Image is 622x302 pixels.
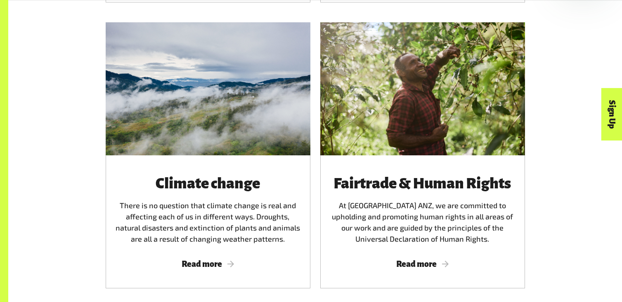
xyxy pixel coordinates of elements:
a: Fairtrade & Human RightsAt [GEOGRAPHIC_DATA] ANZ, we are committed to upholding and promoting hum... [320,22,525,288]
span: Read more [116,259,300,269]
h3: Climate change [116,175,300,192]
a: Climate changeThere is no question that climate change is real and affecting each of us in differ... [106,22,310,288]
span: Read more [330,259,515,269]
h3: Fairtrade & Human Rights [330,175,515,192]
div: There is no question that climate change is real and affecting each of us in different ways. Drou... [116,175,300,245]
div: At [GEOGRAPHIC_DATA] ANZ, we are committed to upholding and promoting human rights in all areas o... [330,175,515,245]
